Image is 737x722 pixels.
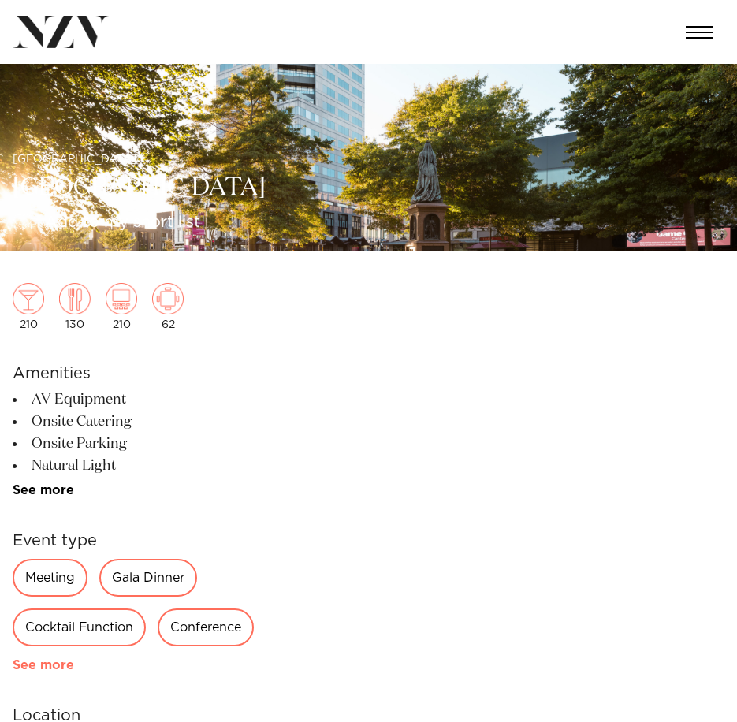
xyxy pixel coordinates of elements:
h6: Event type [13,529,270,553]
li: Onsite Parking [13,433,270,455]
img: nzv-logo.png [13,16,109,48]
div: Conference [158,608,254,646]
div: Meeting [13,559,87,597]
img: cocktail.png [13,283,44,314]
li: Natural Light [13,455,270,477]
div: Cocktail Function [13,608,146,646]
img: dining.png [59,283,91,314]
li: AV Equipment [13,389,270,411]
div: Gala Dinner [99,559,197,597]
h6: Amenities [13,362,270,385]
div: 62 [152,283,184,330]
img: theatre.png [106,283,137,314]
div: 210 [13,283,44,330]
div: 210 [106,283,137,330]
img: meeting.png [152,283,184,314]
div: 130 [59,283,91,330]
li: Onsite Catering [13,411,270,433]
